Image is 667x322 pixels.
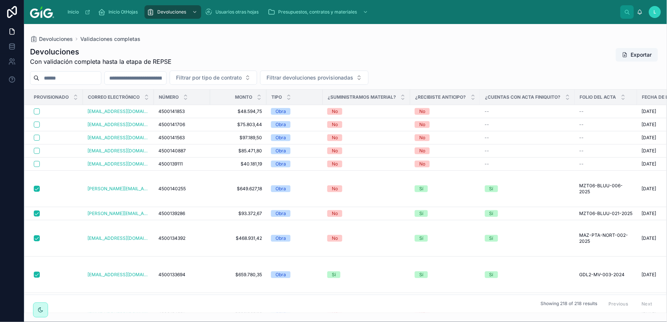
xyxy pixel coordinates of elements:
div: No [332,121,338,128]
span: 4500133694 [158,272,185,278]
div: Sí [419,235,423,242]
div: Obra [276,147,286,154]
div: No [332,108,338,115]
span: -- [580,122,584,128]
a: Inicio [64,5,94,19]
button: Select Button [260,71,369,85]
span: ¿Recibiste anticipo? [415,94,466,100]
div: Obra [276,121,286,128]
span: Número [159,94,179,100]
span: Correo electrónico [88,94,140,100]
span: Filtrar devoluciones provisionadas [266,74,353,81]
button: Select Button [170,71,257,85]
span: [DATE] [642,135,656,141]
a: [EMAIL_ADDRESS][DOMAIN_NAME] [87,235,149,241]
span: Devoluciones [157,9,186,15]
span: 4500140887 [158,148,186,154]
div: No [419,147,425,154]
div: Sí [419,271,423,278]
span: $40.181,19 [215,161,262,167]
div: No [419,161,425,167]
div: No [419,108,425,115]
a: Usuarios otras hojas [203,5,264,19]
a: [EMAIL_ADDRESS][DOMAIN_NAME] [87,135,149,141]
span: Usuarios otras hojas [215,9,259,15]
span: GDL2-MV-003-2024 [580,272,625,278]
a: Inicio OtHojas [96,5,143,19]
div: Obra [276,134,286,141]
div: No [332,134,338,141]
span: [DATE] [642,211,656,217]
span: 4500139286 [158,211,185,217]
span: $97.189,50 [215,135,262,141]
span: -- [485,122,489,128]
span: Inicio [68,9,79,15]
span: $659.780,35 [215,272,262,278]
div: Obra [276,271,286,278]
a: Validaciones completas [80,35,140,43]
div: Obra [276,210,286,217]
button: Exportar [616,48,658,62]
div: Sí [332,271,336,278]
div: Sí [419,210,423,217]
span: [DATE] [642,148,656,154]
span: Filtrar por tipo de contrato [176,74,242,81]
span: -- [580,161,584,167]
span: -- [580,108,584,114]
span: 4500134392 [158,235,185,241]
span: Presupuestos, contratos y materiales [278,9,357,15]
div: Obra [276,108,286,115]
span: [DATE] [642,122,656,128]
div: No [419,134,425,141]
div: Obra [276,185,286,192]
div: Sí [489,271,494,278]
div: No [332,161,338,167]
span: MZT06-BLUU-006-2025 [580,183,633,195]
span: Showing 218 of 218 results [541,301,597,307]
span: 4500141563 [158,135,185,141]
span: [DATE] [642,108,656,114]
a: [EMAIL_ADDRESS][DOMAIN_NAME] [87,108,149,114]
div: Obra [276,235,286,242]
div: Sí [419,185,423,192]
span: Provisionado [34,94,69,100]
a: Presupuestos, contratos y materiales [265,5,372,19]
span: 4500140255 [158,186,186,192]
div: Sí [489,185,494,192]
span: [DATE] [642,161,656,167]
span: $649.627,18 [215,186,262,192]
span: 4500139111 [158,161,183,167]
span: Devoluciones [39,35,73,43]
div: Obra [276,161,286,167]
a: [EMAIL_ADDRESS][DOMAIN_NAME] [87,272,149,278]
a: [EMAIL_ADDRESS][DOMAIN_NAME] [87,122,149,128]
div: Sí [489,210,494,217]
span: -- [485,148,489,154]
span: ¿Suministramos material? [328,94,396,100]
a: [PERSON_NAME][EMAIL_ADDRESS][PERSON_NAME][PERSON_NAME][DOMAIN_NAME] [87,186,149,192]
span: $48.594,75 [215,108,262,114]
a: [EMAIL_ADDRESS][DOMAIN_NAME] [87,148,149,154]
a: [EMAIL_ADDRESS][DOMAIN_NAME] [87,161,149,167]
span: Monto [235,94,252,100]
div: No [332,185,338,192]
a: Devoluciones [145,5,201,19]
span: $85.471,80 [215,148,262,154]
a: [PERSON_NAME][EMAIL_ADDRESS][PERSON_NAME][PERSON_NAME][DOMAIN_NAME] [87,211,149,217]
span: ¿Cuentas con acta finiquito? [485,94,561,100]
div: No [419,121,425,128]
span: Con validación completa hasta la etapa de REPSE [30,57,172,66]
span: $93.372,67 [215,211,262,217]
span: 4500141853 [158,108,185,114]
span: -- [580,135,584,141]
span: $75.803,44 [215,122,262,128]
span: -- [580,148,584,154]
span: Inicio OtHojas [108,9,138,15]
div: No [332,235,338,242]
div: No [332,210,338,217]
span: -- [485,161,489,167]
div: scrollable content [60,4,620,20]
a: Devoluciones [30,35,73,43]
span: L [654,9,656,15]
